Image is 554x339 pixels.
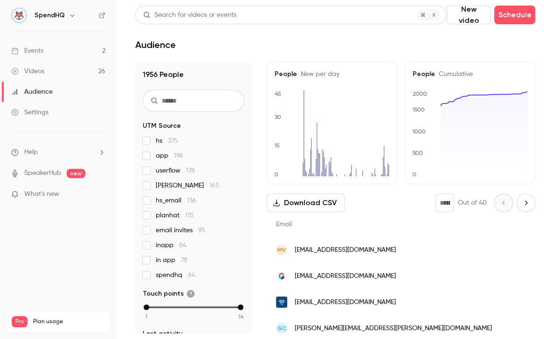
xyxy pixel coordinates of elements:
img: northwesternmutual.com [276,297,287,308]
span: Touch points [143,289,195,298]
span: userflow [156,166,195,175]
text: 15 [274,142,280,149]
text: 0 [412,171,416,178]
span: Help [24,147,38,157]
text: 0 [274,171,278,178]
div: Audience [11,87,53,97]
span: planhat [156,211,194,220]
h5: People [275,69,389,79]
li: help-dropdown-opener [11,147,105,157]
div: max [238,304,243,310]
span: 115 [185,212,194,219]
text: 500 [412,150,423,156]
span: UTM Source [143,121,181,131]
span: hs_email [156,196,196,205]
iframe: Noticeable Trigger [94,190,105,199]
button: New video [447,6,491,24]
img: genpact.com [276,270,287,282]
span: Pro [12,316,28,327]
h6: SpendHQ [35,11,65,20]
span: GC [277,324,286,332]
span: hs [156,136,178,145]
span: MV [277,246,286,254]
text: 1000 [412,128,426,135]
span: New per day [297,71,339,77]
span: 78 [181,257,187,263]
h1: Audience [135,39,176,50]
span: 64 [188,272,195,278]
div: Settings [11,108,48,117]
text: 30 [275,114,281,120]
span: email invites [156,226,205,235]
span: Email [276,221,292,228]
span: [EMAIL_ADDRESS][DOMAIN_NAME] [295,271,396,281]
span: Plan usage [33,318,105,325]
span: 84 [179,242,187,249]
span: app [156,151,183,160]
text: 2000 [413,90,427,97]
span: 196 [174,152,183,159]
span: 136 [187,197,196,204]
div: min [144,304,149,310]
span: 95 [198,227,205,234]
span: Cumulative [435,71,473,77]
span: 1 [145,312,147,321]
span: 14 [238,312,243,321]
button: Download CSV [267,194,345,212]
span: in app [156,256,187,265]
span: 165 [209,182,219,189]
text: 45 [275,90,281,97]
span: What's new [24,189,59,199]
span: inapp [156,241,187,250]
a: SpeakerHub [24,168,61,178]
button: Next page [517,194,535,212]
p: Out of 40 [458,198,487,208]
div: Events [11,46,43,55]
button: Schedule [494,6,535,24]
span: [PERSON_NAME][EMAIL_ADDRESS][PERSON_NAME][DOMAIN_NAME] [295,324,492,333]
text: 1500 [412,106,425,113]
span: [EMAIL_ADDRESS][DOMAIN_NAME] [295,245,396,255]
span: 375 [168,138,178,144]
span: [EMAIL_ADDRESS][DOMAIN_NAME] [295,297,396,307]
div: Search for videos or events [143,10,236,20]
img: SpendHQ [12,8,27,23]
span: spendhq [156,270,195,280]
span: 178 [186,167,195,174]
h5: People [413,69,527,79]
h1: 1956 People [143,69,244,80]
span: Last activity [143,329,182,339]
div: Videos [11,67,44,76]
span: [PERSON_NAME] [156,181,219,190]
span: new [67,169,85,178]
